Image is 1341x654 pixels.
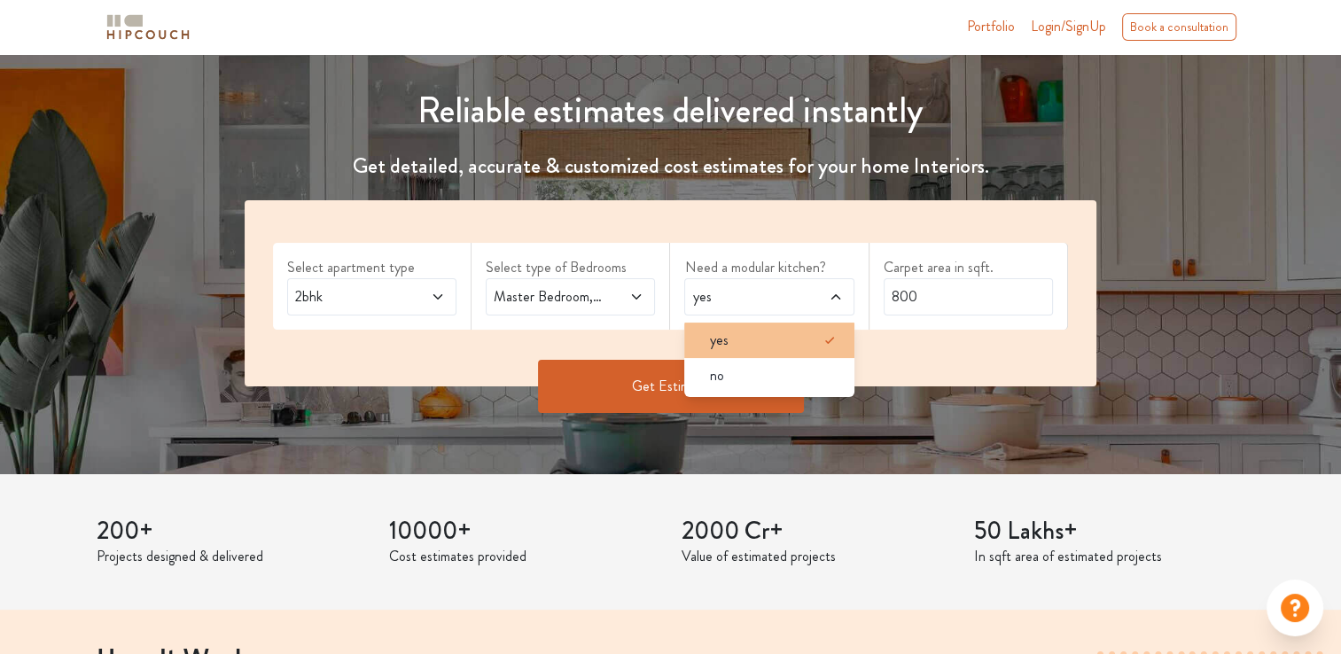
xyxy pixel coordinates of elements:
p: Cost estimates provided [389,546,660,567]
h3: 200+ [97,517,368,547]
h3: 10000+ [389,517,660,547]
h4: Get detailed, accurate & customized cost estimates for your home Interiors. [234,153,1107,179]
span: logo-horizontal.svg [104,7,192,47]
input: Enter area sqft [884,278,1053,315]
span: 2bhk [292,286,407,308]
p: In sqft area of estimated projects [974,546,1245,567]
h1: Reliable estimates delivered instantly [234,90,1107,132]
span: Login/SignUp [1031,16,1106,36]
img: logo-horizontal.svg [104,12,192,43]
span: Master Bedroom,Kids Room 1 [490,286,605,308]
span: no [709,365,723,386]
label: Select type of Bedrooms [486,257,655,278]
a: Portfolio [967,16,1015,37]
button: Get Estimate [538,360,804,413]
h3: 50 Lakhs+ [974,517,1245,547]
p: Projects designed & delivered [97,546,368,567]
div: Book a consultation [1122,13,1236,41]
h3: 2000 Cr+ [682,517,953,547]
span: yes [709,330,728,351]
span: yes [689,286,804,308]
label: Select apartment type [287,257,456,278]
p: Value of estimated projects [682,546,953,567]
label: Need a modular kitchen? [684,257,854,278]
label: Carpet area in sqft. [884,257,1053,278]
